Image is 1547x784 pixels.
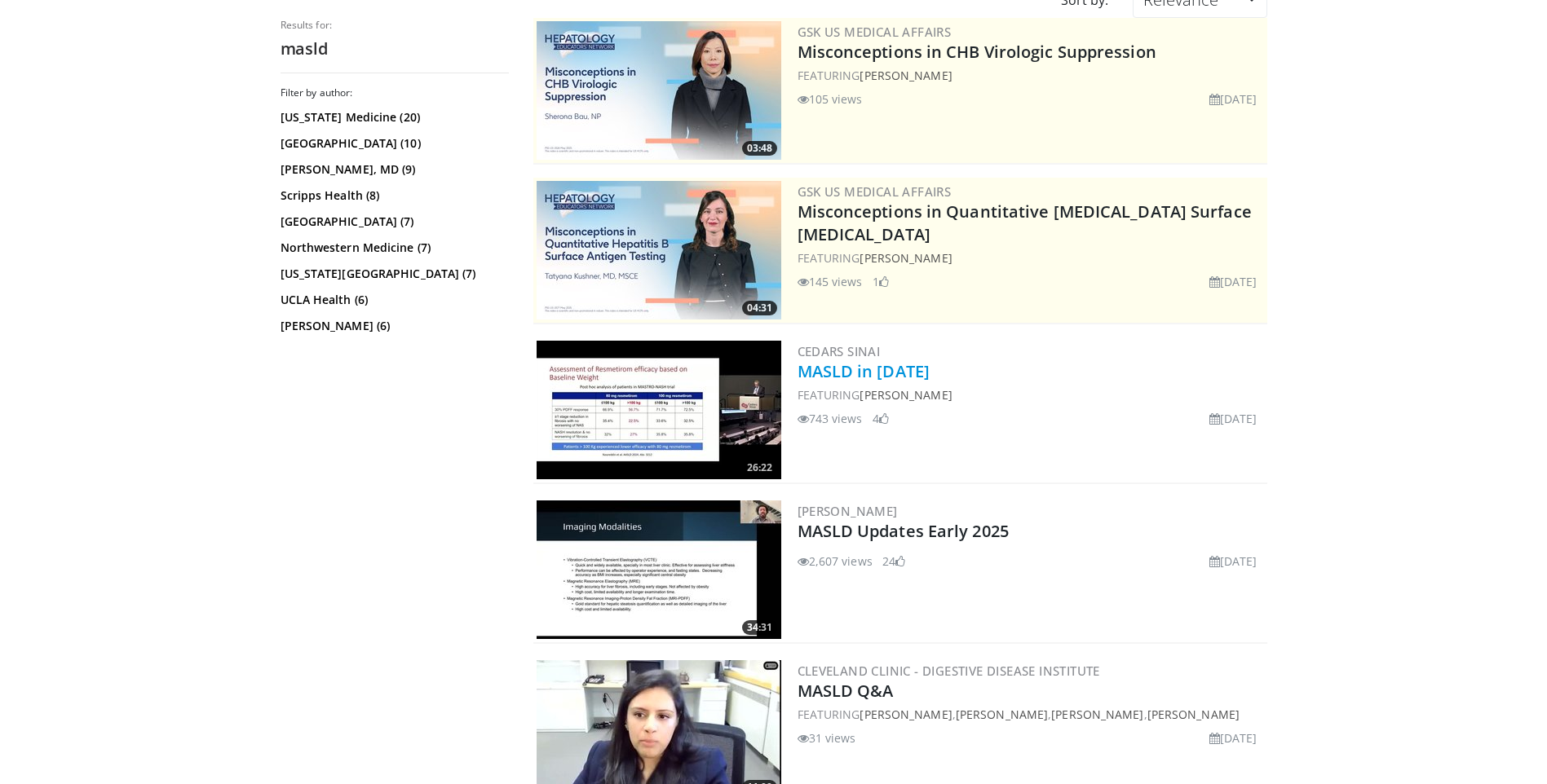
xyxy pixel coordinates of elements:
[537,21,781,160] img: 59d1e413-5879-4b2e-8b0a-b35c7ac1ec20.jpg.300x170_q85_crop-smart_upscale.jpg
[742,301,777,315] span: 04:31
[798,90,863,108] li: 105 views
[798,343,881,359] a: Cedars Sinai
[1209,729,1257,747] li: [DATE]
[281,161,505,178] a: [PERSON_NAME], MD (9)
[798,386,1264,403] div: FEATURING
[537,500,781,639] a: 34:31
[798,41,1156,63] a: Misconceptions in CHB Virologic Suppression
[798,410,863,427] li: 743 views
[1051,707,1143,722] a: [PERSON_NAME]
[537,21,781,160] a: 03:48
[956,707,1048,722] a: [PERSON_NAME]
[873,273,889,290] li: 1
[1209,410,1257,427] li: [DATE]
[281,318,505,334] a: [PERSON_NAME] (6)
[798,249,1264,266] div: FEATURING
[1209,273,1257,290] li: [DATE]
[281,86,509,99] h3: Filter by author:
[798,360,930,382] a: MASLD in [DATE]
[281,135,505,152] a: [GEOGRAPHIC_DATA] (10)
[281,109,505,126] a: [US_STATE] Medicine (20)
[798,706,1264,723] div: FEATURING , , ,
[860,68,952,83] a: [PERSON_NAME]
[882,553,905,570] li: 24
[798,680,894,702] a: MASLD Q&A
[1209,90,1257,108] li: [DATE]
[537,500,781,639] img: a6c1273b-6a04-451f-b691-dbbac68f8a63.300x170_q85_crop-smart_upscale.jpg
[281,19,509,32] p: Results for:
[798,729,856,747] li: 31 views
[537,181,781,319] img: ea8305e5-ef6b-4575-a231-c141b8650e1f.jpg.300x170_q85_crop-smart_upscale.jpg
[742,460,777,475] span: 26:22
[798,520,1009,542] a: MASLD Updates Early 2025
[537,341,781,479] a: 26:22
[281,214,505,230] a: [GEOGRAPHIC_DATA] (7)
[798,200,1252,245] a: Misconceptions in Quantitative [MEDICAL_DATA] Surface [MEDICAL_DATA]
[873,410,889,427] li: 4
[281,240,505,256] a: Northwestern Medicine (7)
[281,292,505,308] a: UCLA Health (6)
[798,67,1264,84] div: FEATURING
[742,620,777,635] span: 34:31
[281,266,505,282] a: [US_STATE][GEOGRAPHIC_DATA] (7)
[798,503,898,519] a: [PERSON_NAME]
[1209,553,1257,570] li: [DATE]
[537,341,781,479] img: c71d3f4e-fd78-4595-8ba8-60e51c1762d0.300x170_q85_crop-smart_upscale.jpg
[860,707,952,722] a: [PERSON_NAME]
[798,663,1100,679] a: Cleveland Clinic - Digestive Disease Institute
[798,183,952,200] a: GSK US Medical Affairs
[537,181,781,319] a: 04:31
[1147,707,1240,722] a: [PERSON_NAME]
[281,38,509,59] h2: masld
[798,273,863,290] li: 145 views
[798,553,873,570] li: 2,607 views
[860,387,952,403] a: [PERSON_NAME]
[281,187,505,204] a: Scripps Health (8)
[860,250,952,266] a: [PERSON_NAME]
[798,24,952,40] a: GSK US Medical Affairs
[742,141,777,156] span: 03:48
